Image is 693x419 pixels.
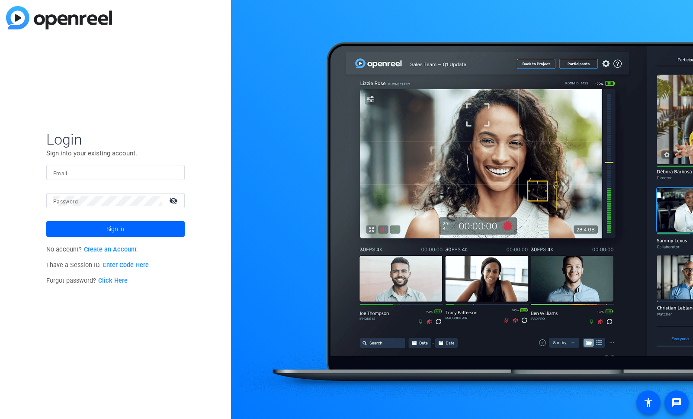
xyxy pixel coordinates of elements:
[46,277,128,284] span: Forgot password?
[84,246,137,253] a: Create an Account
[164,194,185,207] mat-icon: visibility_off
[46,221,185,237] button: Sign in
[53,171,67,177] mat-label: Email
[53,199,78,205] mat-label: Password
[46,261,149,269] span: I have a Session ID.
[98,277,128,284] a: Click Here
[46,148,185,158] p: Sign into your existing account.
[46,246,137,253] span: No account?
[6,6,112,29] img: blue-gradient.svg
[671,397,682,408] mat-icon: message
[643,397,654,408] mat-icon: accessibility
[53,168,178,178] input: Enter Email Address
[103,261,149,269] a: Enter Code Here
[106,218,124,240] span: Sign in
[46,130,185,148] span: Login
